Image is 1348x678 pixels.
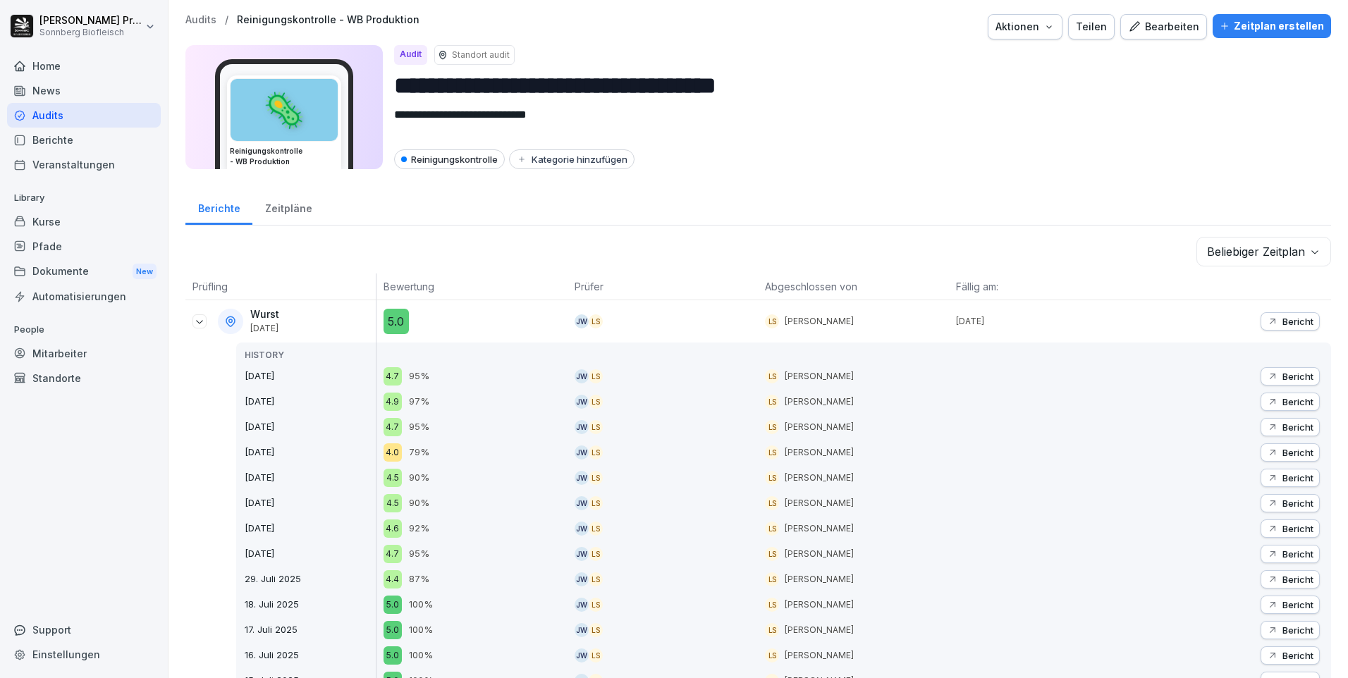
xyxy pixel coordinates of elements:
[1261,596,1320,614] button: Bericht
[575,623,589,637] div: JW
[765,623,779,637] div: LS
[7,54,161,78] a: Home
[384,494,402,512] div: 4.5
[7,209,161,234] a: Kurse
[384,418,402,436] div: 4.7
[7,617,161,642] div: Support
[409,369,429,383] p: 95%
[589,314,603,328] div: LS
[245,369,376,383] p: [DATE]
[7,152,161,177] a: Veranstaltungen
[7,366,161,390] a: Standorte
[7,319,161,341] p: People
[785,421,854,433] p: [PERSON_NAME]
[7,642,161,667] a: Einstellungen
[589,623,603,637] div: LS
[409,496,429,510] p: 90%
[765,522,779,536] div: LS
[1282,421,1313,433] p: Bericht
[384,621,402,639] div: 5.0
[575,314,589,328] div: JW
[1282,396,1313,407] p: Bericht
[237,14,419,26] p: Reinigungskontrolle - WB Produktion
[7,259,161,285] div: Dokumente
[384,443,402,462] div: 4.0
[1282,447,1313,458] p: Bericht
[7,259,161,285] a: DokumenteNew
[394,149,505,169] div: Reinigungskontrolle
[409,471,429,485] p: 90%
[589,496,603,510] div: LS
[7,78,161,103] div: News
[133,264,157,280] div: New
[409,623,433,637] p: 100%
[1282,371,1313,382] p: Bericht
[409,547,429,561] p: 95%
[765,314,779,328] div: LS
[245,648,376,662] p: 16. Juli 2025
[245,471,376,485] p: [DATE]
[589,471,603,485] div: LS
[1282,548,1313,560] p: Bericht
[384,519,402,538] div: 4.6
[185,14,216,26] a: Audits
[785,395,854,408] p: [PERSON_NAME]
[245,598,376,612] p: 18. Juli 2025
[765,547,779,561] div: LS
[185,189,252,225] a: Berichte
[1261,494,1320,512] button: Bericht
[409,420,429,434] p: 95%
[409,648,433,662] p: 100%
[589,547,603,561] div: LS
[509,149,635,169] button: Kategorie hinzufügen
[1261,621,1320,639] button: Bericht
[384,469,402,487] div: 4.5
[785,624,854,636] p: [PERSON_NAME]
[1282,316,1313,327] p: Bericht
[765,395,779,409] div: LS
[575,496,589,510] div: JW
[1282,498,1313,509] p: Bericht
[575,471,589,485] div: JW
[988,14,1062,39] button: Aktionen
[230,146,338,167] h3: Reinigungskontrolle - WB Produktion
[7,234,161,259] a: Pfade
[245,395,376,409] p: [DATE]
[250,323,279,333] p: [DATE]
[7,284,161,309] a: Automatisierungen
[765,572,779,586] div: LS
[384,393,402,411] div: 4.9
[384,570,402,588] div: 4.4
[575,369,589,383] div: JW
[231,79,338,141] div: 🦠
[252,189,324,225] a: Zeitpläne
[245,496,376,510] p: [DATE]
[192,279,369,294] p: Prüfling
[225,14,228,26] p: /
[409,572,429,586] p: 87%
[765,369,779,383] div: LS
[7,341,161,366] a: Mitarbeiter
[384,646,402,665] div: 5.0
[394,45,427,65] div: Audit
[1261,312,1320,331] button: Bericht
[39,27,142,37] p: Sonnberg Biofleisch
[575,522,589,536] div: JW
[568,273,759,300] th: Prüfer
[1282,599,1313,610] p: Bericht
[7,128,161,152] a: Berichte
[245,522,376,536] p: [DATE]
[589,572,603,586] div: LS
[1261,570,1320,588] button: Bericht
[1261,418,1320,436] button: Bericht
[1261,443,1320,462] button: Bericht
[1282,472,1313,483] p: Bericht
